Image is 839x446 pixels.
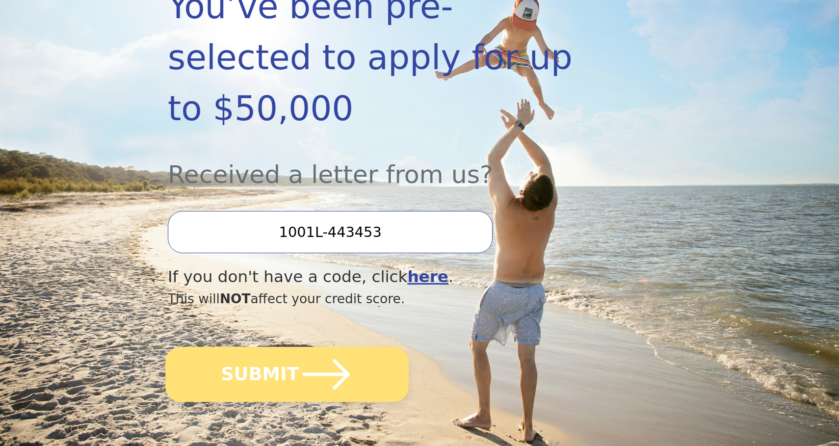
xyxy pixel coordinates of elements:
[407,267,448,286] a: here
[168,134,596,193] div: Received a letter from us?
[220,291,251,306] span: NOT
[165,347,409,402] button: SUBMIT
[168,265,596,289] div: If you don't have a code, click .
[168,211,493,253] input: Enter your Offer Code:
[168,289,596,309] div: This will affect your credit score.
